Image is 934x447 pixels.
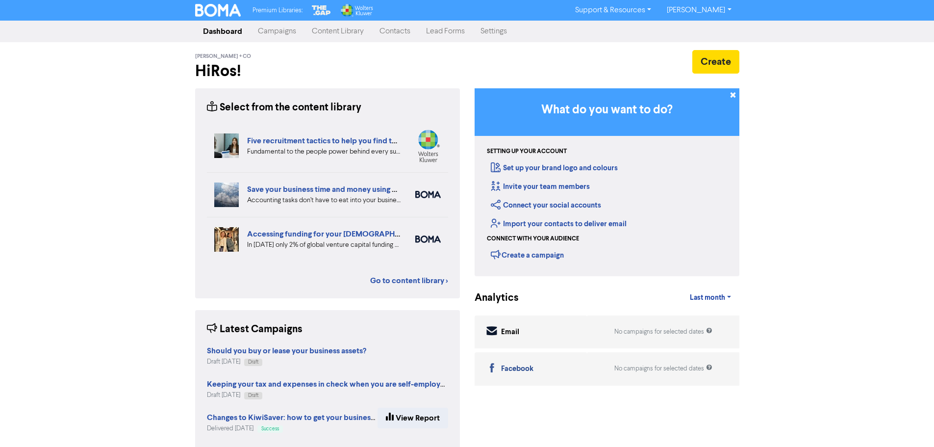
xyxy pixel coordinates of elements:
a: View Report [378,408,448,428]
span: Draft [248,393,258,398]
div: Delivered [DATE] [207,424,378,433]
a: Contacts [372,22,418,41]
a: Accessing funding for your [DEMOGRAPHIC_DATA]-led businesses [247,229,486,239]
h2: Hi Ros ! [195,62,460,80]
iframe: Chat Widget [885,400,934,447]
img: Wolters Kluwer [340,4,373,17]
a: Keeping your tax and expenses in check when you are self-employed [207,381,450,389]
a: Go to content library > [370,275,448,287]
span: Last month [690,293,725,302]
div: Fundamental to the people power behind every successful enterprise: how to recruit the right talent. [247,147,401,157]
a: Should you buy or lease your business assets? [207,347,366,355]
div: Accounting tasks don’t have to eat into your business time. With the right cloud accounting softw... [247,195,401,206]
span: Premium Libraries: [252,7,303,14]
a: Content Library [304,22,372,41]
img: BOMA Logo [195,4,241,17]
div: Select from the content library [207,100,361,115]
img: The Gap [310,4,332,17]
img: boma [415,236,441,243]
a: Last month [682,288,739,308]
a: Dashboard [195,22,250,41]
a: Campaigns [250,22,304,41]
strong: Keeping your tax and expenses in check when you are self-employed [207,379,450,389]
a: Set up your brand logo and colours [491,163,618,173]
a: Lead Forms [418,22,473,41]
h3: What do you want to do? [489,103,725,117]
strong: Changes to KiwiSaver: how to get your business ready [207,413,396,422]
strong: Should you buy or lease your business assets? [207,346,366,356]
a: Settings [473,22,515,41]
a: Connect your social accounts [491,201,601,210]
div: Getting Started in BOMA [475,88,739,276]
div: Latest Campaigns [207,322,303,337]
div: Connect with your audience [487,235,579,243]
div: Facebook [501,364,533,375]
a: Save your business time and money using cloud accounting [247,184,454,194]
a: Five recruitment tactics to help you find the right fit [247,136,428,146]
span: Draft [248,360,258,365]
a: Invite your team members [491,182,590,191]
a: Import your contacts to deliver email [491,219,627,229]
div: Draft [DATE] [207,357,366,367]
a: [PERSON_NAME] [659,2,739,18]
a: Changes to KiwiSaver: how to get your business ready [207,414,396,422]
span: Success [261,426,279,431]
div: In 2024 only 2% of global venture capital funding went to female-only founding teams. We highligh... [247,240,401,250]
div: Setting up your account [487,147,567,156]
div: No campaigns for selected dates [614,364,712,373]
div: No campaigns for selected dates [614,327,712,337]
div: Email [501,327,519,338]
div: Create a campaign [491,247,564,262]
a: Support & Resources [567,2,659,18]
div: Analytics [475,290,506,306]
img: boma_accounting [415,191,441,198]
img: wolters_kluwer [415,130,441,162]
div: Draft [DATE] [207,391,448,400]
span: [PERSON_NAME] + Co [195,53,251,60]
button: Create [692,50,739,74]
